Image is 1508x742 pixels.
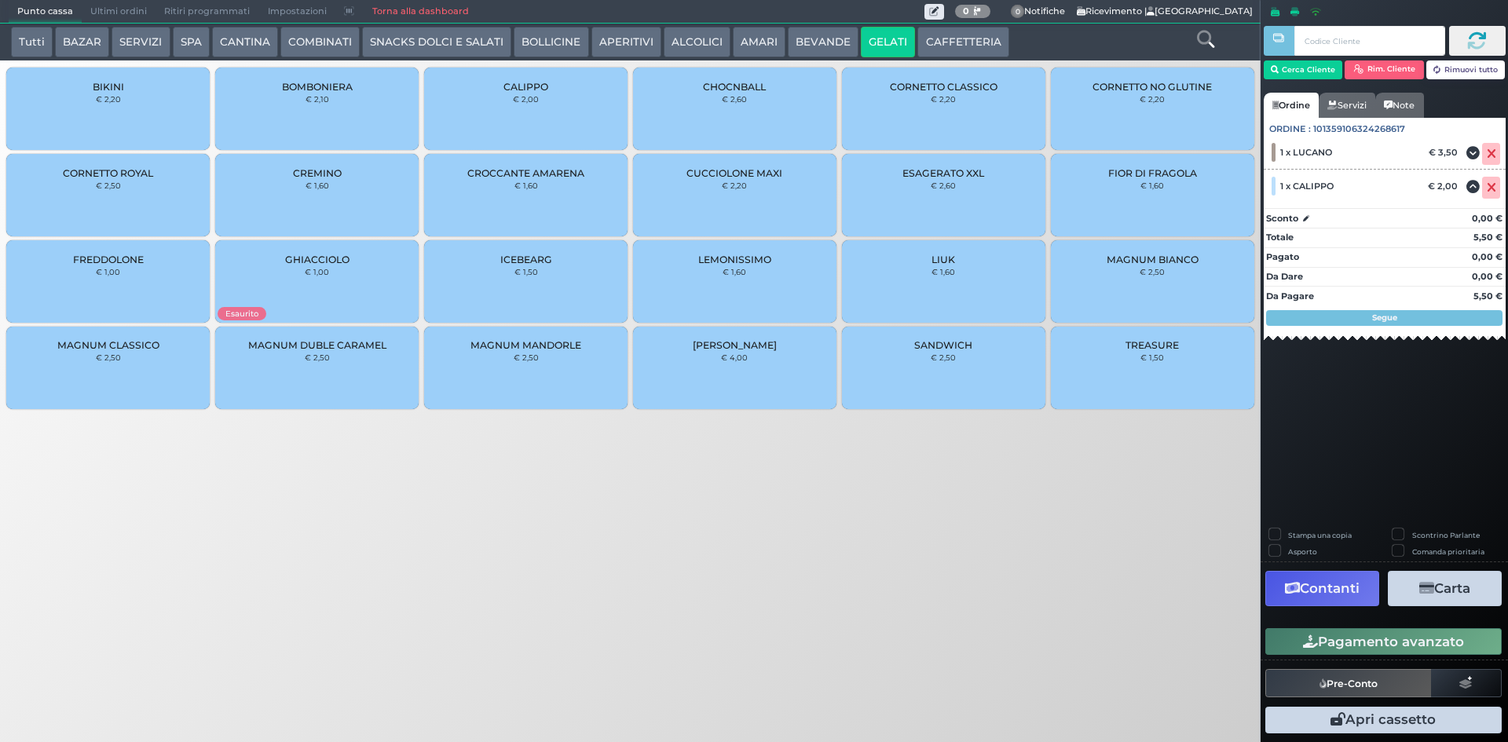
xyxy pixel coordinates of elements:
span: Impostazioni [259,1,335,23]
small: € 1,60 [723,267,746,276]
b: 0 [963,5,969,16]
small: € 2,20 [96,94,121,104]
button: CAFFETTERIA [917,27,1008,58]
span: SANDWICH [914,339,972,351]
div: € 2,00 [1426,181,1466,192]
small: € 1,00 [305,267,329,276]
button: SERVIZI [112,27,170,58]
span: FIOR DI FRAGOLA [1108,167,1197,179]
strong: 5,50 € [1473,291,1503,302]
small: € 2,50 [514,353,539,362]
strong: Totale [1266,232,1294,243]
small: € 2,00 [513,94,539,104]
span: CORNETTO CLASSICO [890,81,997,93]
span: CROCCANTE AMARENA [467,167,584,179]
button: BOLLICINE [514,27,588,58]
button: SPA [173,27,210,58]
button: Tutti [11,27,53,58]
small: € 2,10 [306,94,329,104]
small: € 1,60 [514,181,538,190]
span: [PERSON_NAME] [693,339,777,351]
button: AMARI [733,27,785,58]
button: Apri cassetto [1265,707,1502,733]
a: Ordine [1264,93,1319,118]
span: TREASURE [1126,339,1179,351]
button: Cerca Cliente [1264,60,1343,79]
small: € 2,50 [1140,267,1165,276]
small: € 2,60 [722,94,747,104]
button: SNACKS DOLCI E SALATI [362,27,511,58]
span: CALIPPO [503,81,548,93]
span: 1 x CALIPPO [1280,181,1334,192]
small: € 2,50 [96,353,121,362]
strong: 0,00 € [1472,213,1503,224]
label: Scontrino Parlante [1412,530,1480,540]
button: CANTINA [212,27,278,58]
span: ICEBEARG [500,254,552,265]
small: € 2,60 [931,181,956,190]
span: MAGNUM MANDORLE [470,339,581,351]
a: Servizi [1319,93,1375,118]
div: € 3,50 [1426,147,1466,158]
span: Ordine : [1269,122,1311,136]
strong: Pagato [1266,251,1299,262]
label: Comanda prioritaria [1412,546,1484,557]
button: Pagamento avanzato [1265,628,1502,655]
strong: Da Pagare [1266,291,1314,302]
span: ESAGERATO XXL [902,167,984,179]
span: 1 x LUCANO [1280,147,1332,158]
small: € 2,20 [722,181,747,190]
small: € 2,20 [1140,94,1165,104]
button: COMBINATI [280,27,360,58]
small: € 2,20 [931,94,956,104]
button: BAZAR [55,27,109,58]
button: Rimuovi tutto [1426,60,1506,79]
span: 101359106324268617 [1313,122,1405,136]
button: Contanti [1265,571,1379,606]
strong: 0,00 € [1472,271,1503,282]
small: € 1,50 [514,267,538,276]
span: LIUK [932,254,955,265]
small: € 4,00 [721,353,748,362]
button: GELATI [861,27,915,58]
label: Asporto [1288,546,1317,557]
span: MAGNUM CLASSICO [57,339,159,351]
input: Codice Cliente [1294,26,1444,56]
span: CREMINO [293,167,342,179]
small: € 2,50 [305,353,330,362]
button: ALCOLICI [664,27,730,58]
a: Note [1375,93,1423,118]
strong: Da Dare [1266,271,1303,282]
strong: 5,50 € [1473,232,1503,243]
span: Esaurito [218,307,266,320]
small: € 1,60 [932,267,955,276]
span: LEMONISSIMO [698,254,771,265]
small: € 2,50 [931,353,956,362]
strong: Sconto [1266,212,1298,225]
button: BEVANDE [788,27,858,58]
span: GHIACCIOLO [285,254,350,265]
span: CHOCNBALL [703,81,766,93]
button: Carta [1388,571,1502,606]
label: Stampa una copia [1288,530,1352,540]
strong: 0,00 € [1472,251,1503,262]
span: FREDDOLONE [73,254,144,265]
span: BOMBONIERA [282,81,353,93]
span: CORNETTO ROYAL [63,167,153,179]
span: MAGNUM DUBLE CARAMEL [248,339,386,351]
button: Pre-Conto [1265,669,1432,697]
span: CORNETTO NO GLUTINE [1093,81,1212,93]
small: € 1,60 [306,181,329,190]
small: € 1,50 [1140,353,1164,362]
span: Ritiri programmati [156,1,258,23]
strong: Segue [1372,313,1397,323]
span: BIKINI [93,81,124,93]
button: Rim. Cliente [1345,60,1424,79]
small: € 1,60 [1140,181,1164,190]
span: MAGNUM BIANCO [1107,254,1199,265]
span: 0 [1011,5,1025,19]
small: € 1,00 [96,267,120,276]
span: CUCCIOLONE MAXI [686,167,782,179]
button: APERITIVI [591,27,661,58]
a: Torna alla dashboard [363,1,477,23]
